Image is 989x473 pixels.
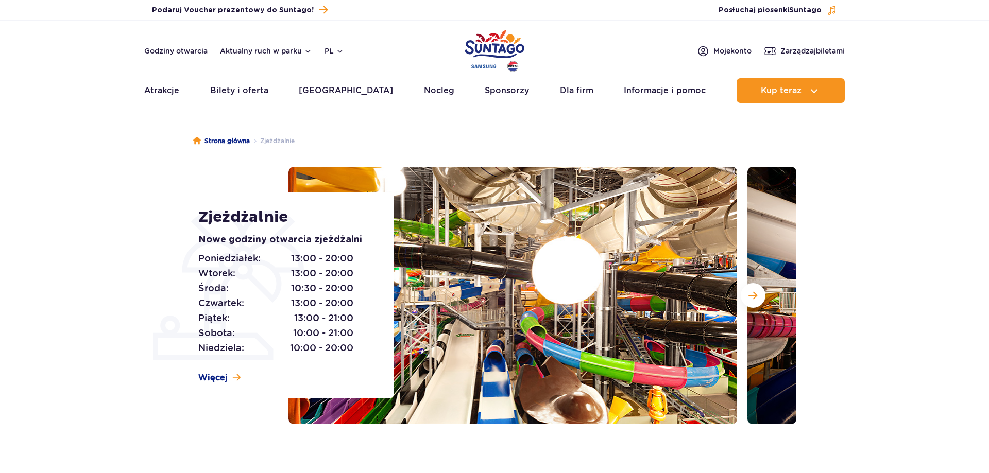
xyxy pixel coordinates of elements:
[198,372,228,383] span: Więcej
[737,78,845,103] button: Kup teraz
[198,296,244,310] span: Czwartek:
[144,78,179,103] a: Atrakcje
[198,266,235,281] span: Wtorek:
[290,341,353,355] span: 10:00 - 20:00
[719,5,837,15] button: Posłuchaj piosenkiSuntago
[291,251,353,266] span: 13:00 - 20:00
[325,46,344,56] button: pl
[152,5,314,15] span: Podaruj Voucher prezentowy do Suntago!
[250,136,295,146] li: Zjeżdżalnie
[293,326,353,340] span: 10:00 - 21:00
[198,208,371,226] h1: Zjeżdżalnie
[780,46,845,56] span: Zarządzaj biletami
[144,46,208,56] a: Godziny otwarcia
[485,78,529,103] a: Sponsorzy
[198,341,244,355] span: Niedziela:
[210,78,268,103] a: Bilety i oferta
[761,86,802,95] span: Kup teraz
[713,46,752,56] span: Moje konto
[291,296,353,310] span: 13:00 - 20:00
[299,78,393,103] a: [GEOGRAPHIC_DATA]
[291,266,353,281] span: 13:00 - 20:00
[560,78,593,103] a: Dla firm
[719,5,822,15] span: Posłuchaj piosenki
[741,283,765,308] button: Następny slajd
[424,78,454,103] a: Nocleg
[198,311,230,325] span: Piątek:
[198,233,371,247] p: Nowe godziny otwarcia zjeżdżalni
[624,78,706,103] a: Informacje i pomoc
[764,45,845,57] a: Zarządzajbiletami
[291,281,353,295] span: 10:30 - 20:00
[789,7,822,14] span: Suntago
[198,281,229,295] span: Środa:
[198,372,241,383] a: Więcej
[697,45,752,57] a: Mojekonto
[152,3,328,17] a: Podaruj Voucher prezentowy do Suntago!
[465,26,524,73] a: Park of Poland
[198,251,261,266] span: Poniedziałek:
[198,326,235,340] span: Sobota:
[294,311,353,325] span: 13:00 - 21:00
[220,47,312,55] button: Aktualny ruch w parku
[193,136,250,146] a: Strona główna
